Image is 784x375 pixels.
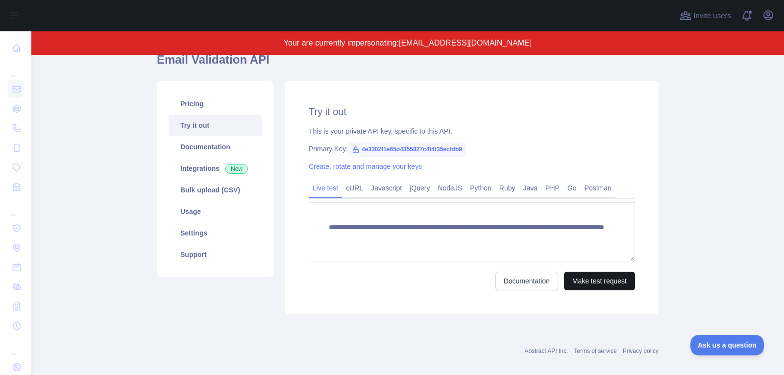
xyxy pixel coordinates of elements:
button: Invite users [678,8,733,23]
a: cURL [342,180,367,196]
a: Terms of service [574,348,616,354]
a: Support [169,244,262,265]
span: New [225,164,248,174]
span: Invite users [693,10,731,22]
a: Bulk upload (CSV) [169,179,262,201]
span: 4e3302f1e65d4355827c4f4f35ecfdb9 [348,142,466,157]
a: jQuery [406,180,434,196]
a: Settings [169,222,262,244]
a: Try it out [169,115,262,136]
a: Pricing [169,93,262,115]
div: Primary Key: [309,144,635,154]
iframe: Toggle Customer Support [690,335,764,355]
span: [EMAIL_ADDRESS][DOMAIN_NAME] [399,39,532,47]
div: ... [8,59,24,78]
a: Live test [309,180,342,196]
a: Java [519,180,542,196]
a: Python [466,180,495,196]
a: Documentation [495,272,558,290]
h2: Try it out [309,105,635,118]
button: Make test request [564,272,635,290]
div: ... [8,198,24,217]
a: Privacy policy [623,348,659,354]
a: Documentation [169,136,262,158]
a: Create, rotate and manage your keys [309,163,422,170]
div: This is your private API key, specific to this API. [309,126,635,136]
a: Abstract API Inc. [525,348,568,354]
a: Go [563,180,581,196]
a: PHP [541,180,563,196]
a: Integrations New [169,158,262,179]
h1: Email Validation API [157,52,659,75]
a: Postman [581,180,615,196]
a: Javascript [367,180,406,196]
a: Ruby [495,180,519,196]
span: Your are currently impersonating: [284,39,399,47]
a: Usage [169,201,262,222]
a: NodeJS [434,180,466,196]
div: ... [8,337,24,356]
